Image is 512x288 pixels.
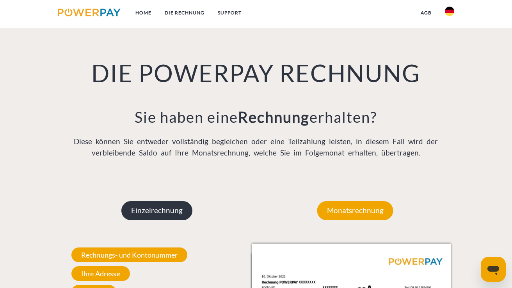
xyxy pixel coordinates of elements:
[71,266,130,281] span: Ihre Adresse
[238,108,309,126] b: Rechnung
[481,257,506,282] iframe: Schaltfläche zum Öffnen des Messaging-Fensters
[57,136,455,158] p: Diese können Sie entweder vollständig begleichen oder eine Teilzahlung leisten, in diesem Fall wi...
[445,7,454,16] img: de
[414,6,438,20] a: agb
[129,6,158,20] a: Home
[317,201,393,220] p: Monatsrechnung
[121,201,192,220] p: Einzelrechnung
[158,6,211,20] a: DIE RECHNUNG
[57,108,455,127] h3: Sie haben eine erhalten?
[58,9,121,16] img: logo-powerpay.svg
[71,247,188,262] span: Rechnungs- und Kontonummer
[211,6,248,20] a: SUPPORT
[57,58,455,88] h1: DIE POWERPAY RECHNUNG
